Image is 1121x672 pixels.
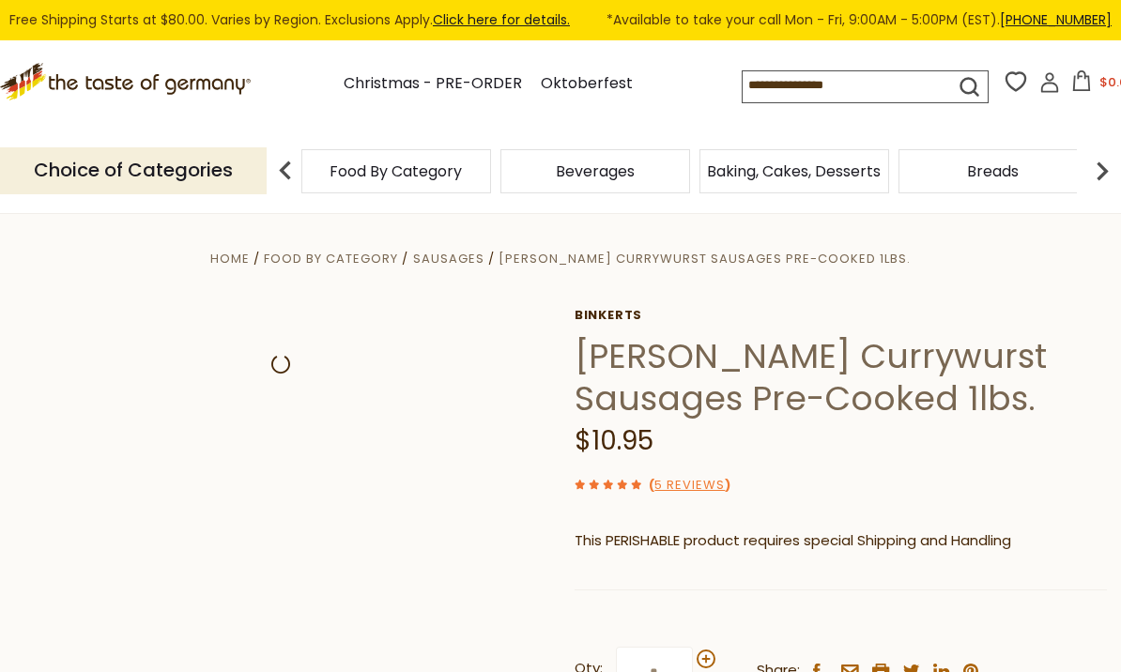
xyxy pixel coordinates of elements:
[649,476,730,494] span: ( )
[210,250,250,267] a: Home
[344,71,522,97] a: Christmas - PRE-ORDER
[9,9,1112,31] div: Free Shipping Starts at $80.00. Varies by Region. Exclusions Apply.
[575,308,1107,323] a: Binkerts
[1000,10,1112,29] a: [PHONE_NUMBER]
[707,164,881,178] a: Baking, Cakes, Desserts
[330,164,462,178] a: Food By Category
[654,476,725,496] a: 5 Reviews
[499,250,911,267] a: [PERSON_NAME] Currywurst Sausages Pre-Cooked 1lbs.
[433,10,570,29] a: Click here for details.
[413,250,484,267] a: Sausages
[607,9,1112,31] span: *Available to take your call Mon - Fri, 9:00AM - 5:00PM (EST).
[267,152,304,190] img: previous arrow
[575,335,1107,420] h1: [PERSON_NAME] Currywurst Sausages Pre-Cooked 1lbs.
[592,567,1107,590] li: We will ship this product in heat-protective packaging and ice.
[556,164,635,178] a: Beverages
[575,529,1107,553] p: This PERISHABLE product requires special Shipping and Handling
[575,422,653,459] span: $10.95
[1083,152,1121,190] img: next arrow
[264,250,398,267] a: Food By Category
[967,164,1019,178] a: Breads
[541,71,633,97] a: Oktoberfest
